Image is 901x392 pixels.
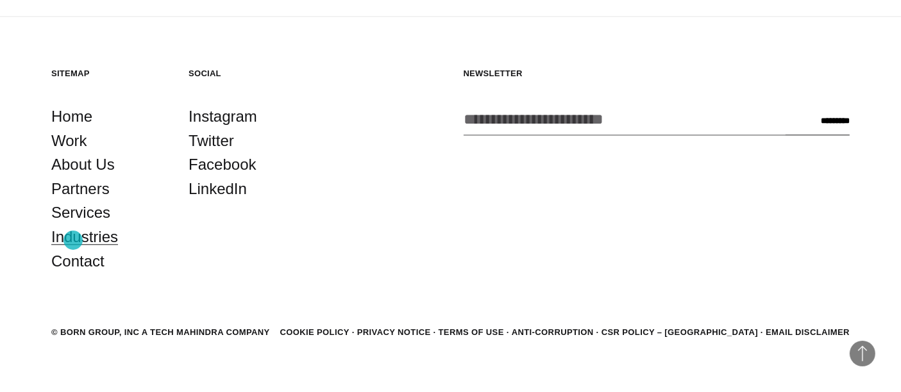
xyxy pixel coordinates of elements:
[439,327,504,337] a: Terms of Use
[189,129,234,153] a: Twitter
[464,68,850,79] h5: Newsletter
[189,104,257,129] a: Instagram
[51,200,110,225] a: Services
[602,327,758,337] a: CSR POLICY – [GEOGRAPHIC_DATA]
[51,152,115,177] a: About Us
[51,68,163,79] h5: Sitemap
[357,327,431,337] a: Privacy Notice
[512,327,594,337] a: Anti-Corruption
[51,326,270,339] div: © BORN GROUP, INC A Tech Mahindra Company
[280,327,349,337] a: Cookie Policy
[51,225,118,249] a: Industries
[850,341,875,366] button: Back to Top
[51,104,92,129] a: Home
[189,152,256,177] a: Facebook
[51,129,87,153] a: Work
[51,249,105,274] a: Contact
[51,177,110,201] a: Partners
[189,68,300,79] h5: Social
[189,177,247,201] a: LinkedIn
[766,327,850,337] a: Email Disclaimer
